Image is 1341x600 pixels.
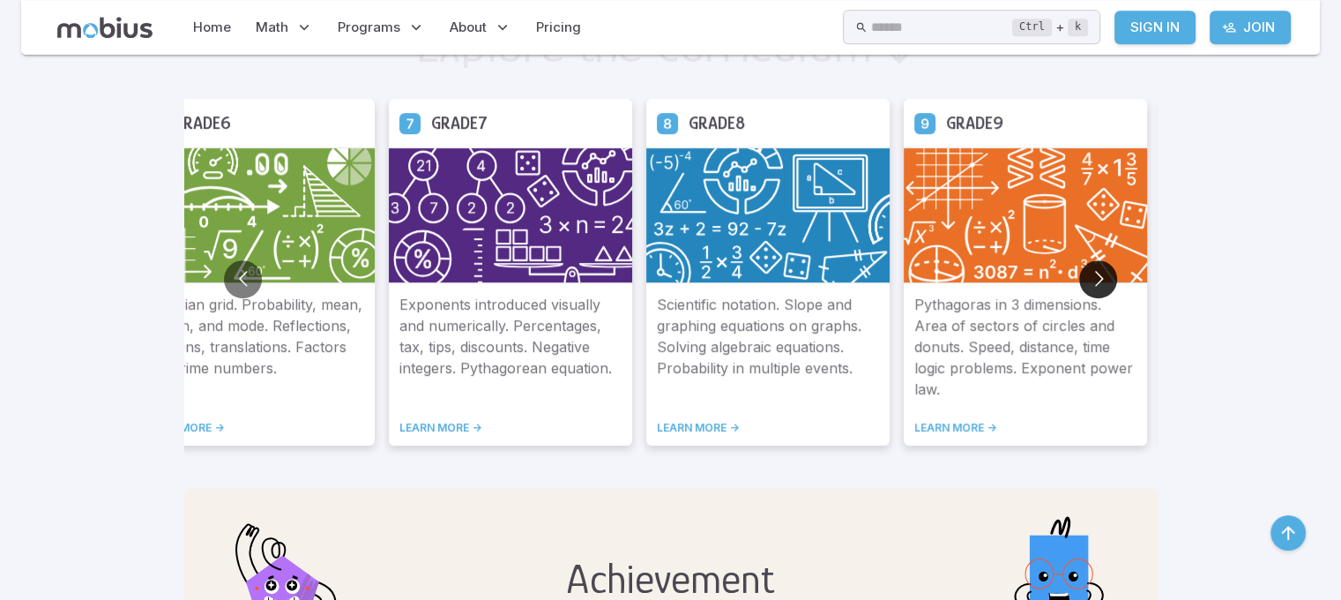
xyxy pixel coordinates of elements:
h5: Grade 7 [431,109,488,137]
kbd: k [1068,19,1088,36]
kbd: Ctrl [1012,19,1052,36]
img: Grade 6 [131,147,375,283]
a: Grade 7 [399,112,421,133]
p: Scientific notation. Slope and graphing equations on graphs. Solving algebraic equations. Probabi... [657,294,879,400]
a: Pricing [531,7,586,48]
a: Join [1210,11,1291,44]
a: LEARN MORE -> [914,421,1136,435]
a: LEARN MORE -> [142,421,364,435]
a: LEARN MORE -> [399,421,622,435]
h5: Grade 9 [946,109,1003,137]
div: + [1012,17,1088,38]
a: Home [188,7,236,48]
p: Exponents introduced visually and numerically. Percentages, tax, tips, discounts. Negative intege... [399,294,622,400]
h5: Grade 8 [689,109,745,137]
a: Grade 8 [657,112,678,133]
a: LEARN MORE -> [657,421,879,435]
span: About [450,18,487,37]
a: Grade 9 [914,112,935,133]
h2: Explore the Curriculum [415,18,873,71]
p: Pythagoras in 3 dimensions. Area of sectors of circles and donuts. Speed, distance, time logic pr... [914,294,1136,400]
span: Programs [338,18,400,37]
img: Grade 9 [904,147,1147,283]
button: Go to next slide [1079,260,1117,298]
p: Cartesian grid. Probability, mean, median, and mode. Reflections, rotations, translations. Factor... [142,294,364,400]
img: Grade 8 [646,147,890,283]
img: Grade 7 [389,147,632,283]
button: Go to previous slide [224,260,262,298]
a: Sign In [1114,11,1196,44]
h5: Grade 6 [174,109,231,137]
span: Math [256,18,288,37]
